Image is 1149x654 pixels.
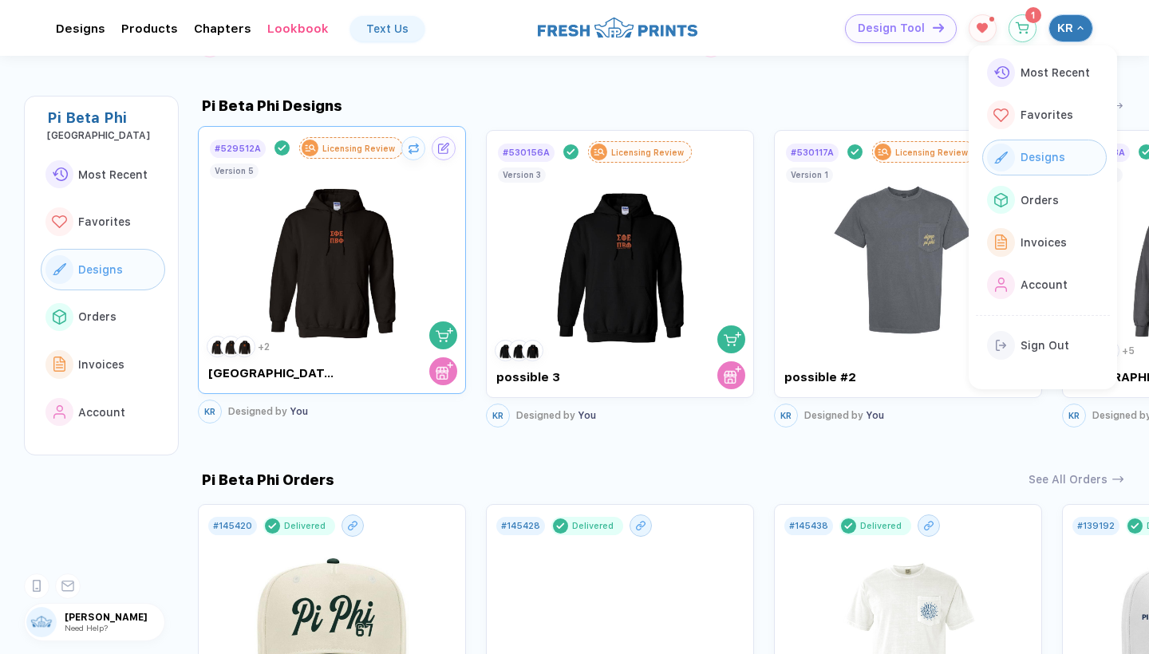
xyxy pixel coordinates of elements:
[53,263,66,275] img: link to icon
[78,215,131,228] span: Favorites
[982,224,1107,260] button: link to iconInvoices
[78,310,116,323] span: Orders
[53,309,66,324] img: link to icon
[982,328,1107,364] button: link to iconSign Out
[41,344,165,385] button: link to iconInvoices
[486,126,754,431] div: #530156ALicensing Reviewshopping cartstore cart possible 3123Version 3KRDesigned by You
[41,249,165,290] button: link to iconDesigns
[228,406,308,417] div: You
[858,22,925,35] span: Design Tool
[516,410,596,421] div: You
[41,201,165,242] button: link to iconFavorites
[819,163,998,351] img: 1759869218358twcbv_nt_front.png
[804,410,863,421] span: Designed by
[198,126,466,431] div: #529512ALicensing Reviewshopping cartstore cart [GEOGRAPHIC_DATA] : [PERSON_NAME] [PERSON_NAME]12...
[994,152,1008,163] img: link to icon
[65,612,164,623] span: [PERSON_NAME]
[215,166,254,175] div: Version 5
[366,22,409,35] div: Text Us
[511,342,527,359] img: 2
[717,361,745,389] button: store cart
[791,148,834,158] div: # 530117A
[429,357,457,385] button: store cart
[538,15,697,40] img: logo
[52,215,67,229] img: link to icon
[572,520,614,530] div: Delivered
[895,148,968,157] div: Licensing Review
[717,325,745,353] button: shopping cart
[982,182,1107,218] button: link to iconOrders
[228,406,287,417] span: Designed by
[516,410,575,421] span: Designed by
[1057,21,1073,35] span: KR
[1048,14,1093,42] button: KR
[774,404,798,427] button: KR
[198,471,334,488] div: Pi Beta Phi Orders
[41,154,165,195] button: link to iconMost Recent
[845,14,957,43] button: Design Toolicon
[429,321,457,349] button: shopping cart
[724,330,741,348] img: shopping cart
[1068,411,1080,421] span: KR
[208,366,342,380] div: [GEOGRAPHIC_DATA] : [PERSON_NAME] [PERSON_NAME]
[1021,66,1090,79] span: Most Recent
[41,297,165,338] button: link to iconOrders
[774,126,1042,431] div: #530117ALicensing Reviewshopping cartstore cart possible #2Version 1KRDesigned by You
[1029,473,1108,486] div: See All Orders
[204,407,215,417] span: KR
[215,144,261,154] div: # 529512A
[784,370,918,384] div: possible #2
[223,338,239,355] img: 2
[724,366,741,384] img: store cart
[531,163,710,351] img: 1759958934278bynez_nt_front.png
[1062,404,1086,427] button: KR
[789,520,828,530] div: # 145438
[267,22,329,36] div: Lookbook
[982,140,1107,175] button: link to iconDesigns
[1021,236,1067,249] span: Invoices
[65,623,108,632] span: Need Help?
[933,23,944,32] img: icon
[982,97,1107,133] button: link to iconFavorites
[982,55,1107,91] button: link to iconMost Recent
[53,405,66,420] img: link to icon
[41,392,165,433] button: link to iconAccount
[213,520,252,530] div: # 145420
[486,404,510,427] button: KR
[121,22,178,36] div: ProductsToggle dropdown menu
[56,22,105,36] div: DesignsToggle dropdown menu
[258,341,270,353] div: + 2
[993,108,1009,122] img: link to icon
[995,234,1008,250] img: link to icon
[1021,194,1059,207] span: Orders
[243,160,422,347] img: 1759964531353itmpv_nt_front.png
[47,109,165,126] div: Pi Beta Phi
[47,130,165,141] div: Penn State University Park
[284,520,326,530] div: Delivered
[501,520,540,530] div: # 145428
[982,266,1107,302] button: link to iconAccount
[524,342,541,359] img: 3
[78,168,148,181] span: Most Recent
[1077,520,1115,530] div: # 139192
[1021,151,1065,163] span: Designs
[198,400,222,424] button: KR
[1021,339,1069,352] span: Sign Out
[1021,278,1068,291] span: Account
[993,66,1009,80] img: link to icon
[350,16,424,41] a: Text Us
[78,358,124,371] span: Invoices
[198,97,342,114] div: Pi Beta Phi Designs
[497,342,514,359] img: 1
[78,263,123,276] span: Designs
[804,410,884,421] div: You
[322,144,395,153] div: Licensing Review
[78,406,125,419] span: Account
[52,167,68,181] img: link to icon
[860,520,902,530] div: Delivered
[989,17,994,22] sup: 1
[53,357,66,372] img: link to icon
[194,22,251,36] div: ChaptersToggle dropdown menu chapters
[209,338,226,355] img: 1
[1021,108,1073,121] span: Favorites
